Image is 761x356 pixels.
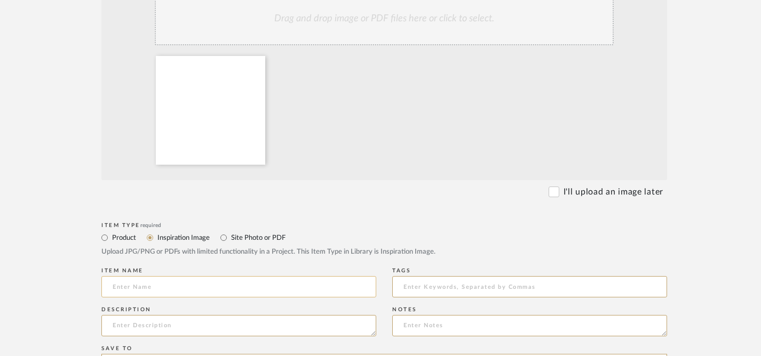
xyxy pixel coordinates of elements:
[392,306,667,313] div: Notes
[101,276,376,297] input: Enter Name
[101,231,667,244] mat-radio-group: Select item type
[564,185,663,198] label: I'll upload an image later
[101,345,667,352] div: Save To
[230,232,286,244] label: Site Photo or PDF
[156,232,210,244] label: Inspiration Image
[101,306,376,313] div: Description
[111,232,136,244] label: Product
[392,276,667,297] input: Enter Keywords, Separated by Commas
[140,223,161,228] span: required
[101,247,667,257] div: Upload JPG/PNG or PDFs with limited functionality in a Project. This Item Type in Library is Insp...
[101,222,667,229] div: Item Type
[101,268,376,274] div: Item name
[392,268,667,274] div: Tags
